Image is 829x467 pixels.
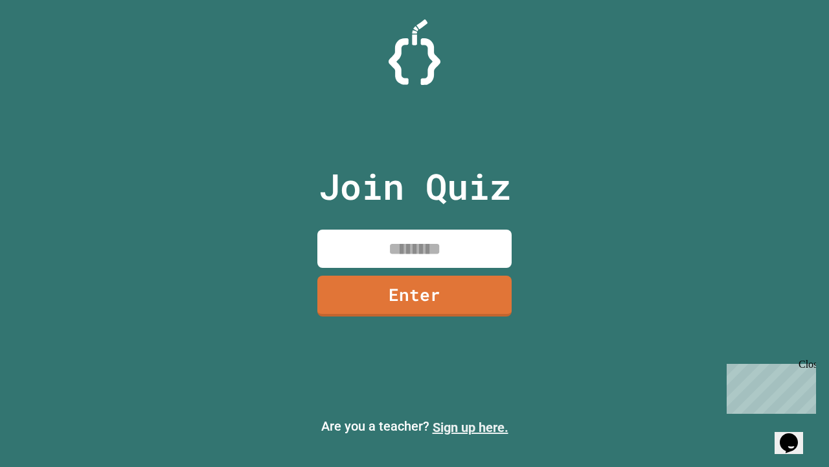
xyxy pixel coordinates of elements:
iframe: chat widget [721,359,816,414]
div: Chat with us now!Close [5,5,89,82]
img: Logo.svg [389,19,440,85]
iframe: chat widget [775,415,816,454]
a: Sign up here. [433,420,508,435]
p: Are you a teacher? [10,416,819,437]
a: Enter [317,276,512,317]
p: Join Quiz [319,160,511,213]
